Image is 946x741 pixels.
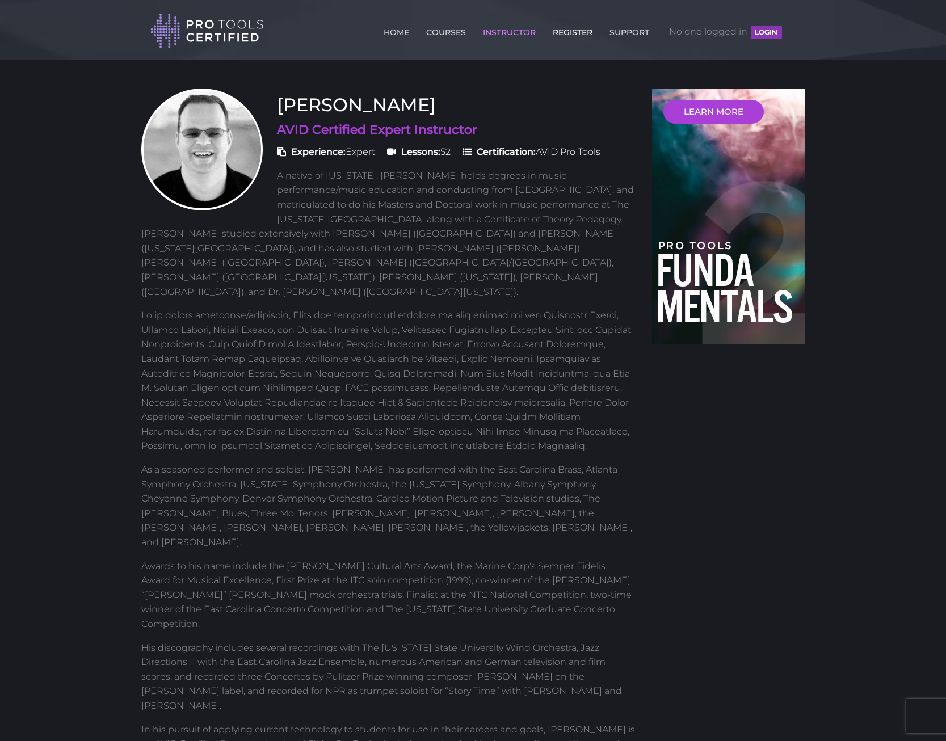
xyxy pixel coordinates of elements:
[141,308,635,453] p: Lo ip dolors ametconse/adipiscin, Elits doe temporinc utl etdolore ma aliq enimad mi ven Quisnost...
[141,94,635,116] h3: [PERSON_NAME]
[141,89,263,210] img: Prof. Scott
[141,641,635,713] p: His discography includes several recordings with The [US_STATE] State University Wind Orchestra, ...
[550,21,595,39] a: REGISTER
[141,559,635,631] p: Awards to his name include the [PERSON_NAME] Cultural Arts Award, the Marine Corp's Semper Fideli...
[477,146,536,157] strong: Certification:
[141,169,635,299] p: A native of [US_STATE], [PERSON_NAME] holds degrees in music performance/music education and cond...
[277,146,375,157] span: Expert
[387,146,451,157] span: 52
[150,12,264,49] img: Pro Tools Certified Logo
[751,26,781,39] button: LOGIN
[463,146,600,157] span: AVID Pro Tools
[381,21,412,39] a: HOME
[401,146,440,157] strong: Lessons:
[141,462,635,550] p: As a seasoned performer and soloist, [PERSON_NAME] has performed with the East Carolina Brass, At...
[663,100,764,124] a: LEARN MORE
[480,21,539,39] a: INSTRUCTOR
[291,146,346,157] strong: Experience:
[669,15,781,49] span: No one logged in
[141,121,635,139] h4: AVID Certified Expert Instructor
[607,21,652,39] a: SUPPORT
[423,21,469,39] a: COURSES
